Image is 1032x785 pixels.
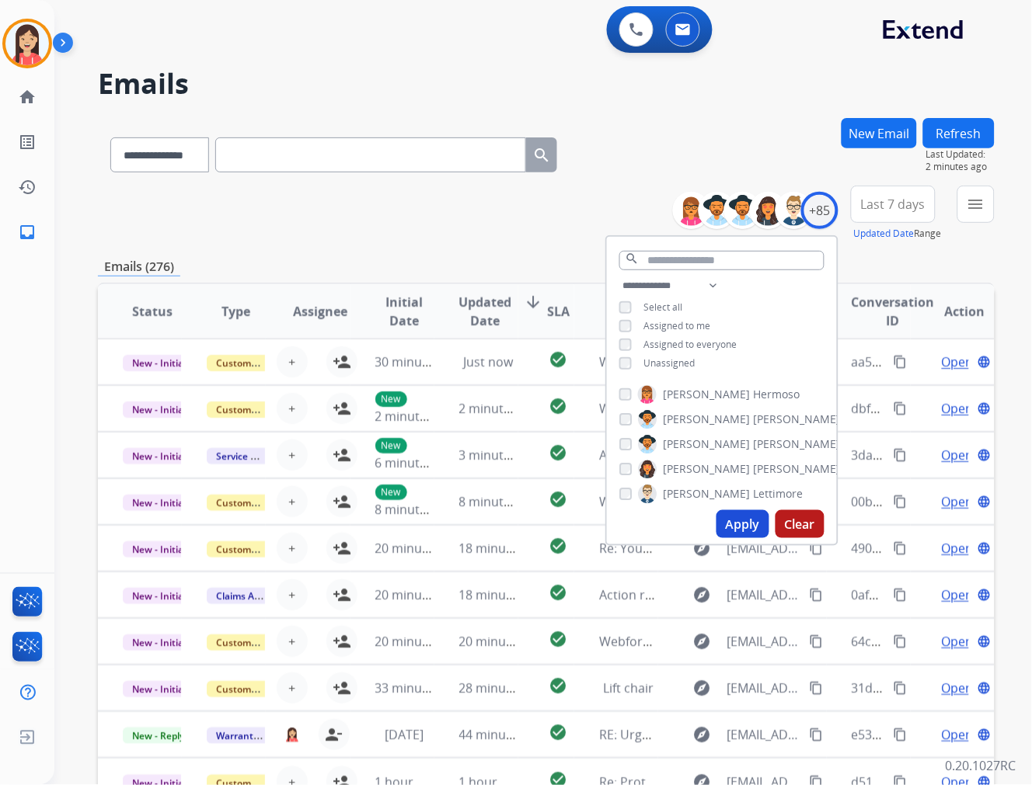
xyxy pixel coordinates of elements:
img: agent-avatar [284,727,299,742]
button: Updated Date [854,228,915,240]
span: 8 minutes ago [375,501,458,518]
mat-icon: language [978,541,992,555]
span: [EMAIL_ADDRESS][DOMAIN_NAME] [727,539,800,557]
button: + [277,533,308,564]
button: Clear [776,510,825,538]
span: Customer Support [207,495,308,511]
mat-icon: person_add [333,353,351,371]
mat-icon: search [625,252,639,266]
mat-icon: content_copy [894,495,908,509]
span: Webform from [EMAIL_ADDRESS][DOMAIN_NAME] on [DATE] [599,353,951,370]
mat-icon: history [18,178,37,196]
mat-icon: content_copy [894,448,908,462]
span: [EMAIL_ADDRESS][DOMAIN_NAME] [727,585,800,604]
span: 2 minutes ago [926,161,995,173]
span: + [288,539,295,557]
mat-icon: search [532,146,551,165]
span: Open [942,539,974,557]
h2: Emails [98,68,995,99]
mat-icon: check_circle [549,583,568,602]
mat-icon: person_add [333,446,351,464]
span: 2 minutes ago [375,408,458,425]
span: 30 minutes ago [375,353,465,370]
span: Claims Adjudication [207,588,313,604]
button: New Email [842,118,917,148]
span: 20 minutes ago [375,633,465,650]
mat-icon: menu [967,195,985,214]
span: Type [221,302,250,321]
span: [EMAIL_ADDRESS][DOMAIN_NAME] [727,679,800,697]
mat-icon: content_copy [810,634,824,648]
span: Open [942,399,974,418]
span: 8 minutes ago [459,493,542,510]
mat-icon: check_circle [549,630,568,648]
mat-icon: content_copy [894,634,908,648]
span: Select all [644,300,683,314]
span: Status [132,302,173,321]
span: + [288,399,295,418]
span: Webform from [EMAIL_ADDRESS][DOMAIN_NAME] on [DATE] [599,400,951,417]
span: Conversation ID [852,293,935,330]
span: Open [942,446,974,464]
mat-icon: person_add [333,539,351,557]
button: + [277,393,308,424]
mat-icon: content_copy [894,588,908,602]
button: + [277,346,308,377]
span: Lift chair [603,679,654,696]
span: New - Initial [123,541,195,557]
mat-icon: person_add [333,492,351,511]
span: 20 minutes ago [375,540,465,557]
span: Customer Support [207,681,308,697]
p: Emails (276) [98,257,180,276]
span: Lettimore [753,486,803,502]
th: Action [911,284,995,339]
span: Unassigned [644,356,696,370]
span: Hermoso [753,387,800,402]
mat-icon: language [978,728,992,742]
button: + [277,579,308,610]
span: Updated Date [459,293,512,330]
mat-icon: check_circle [549,443,568,462]
span: Open [942,585,974,604]
p: 0.20.1027RC [946,757,1016,776]
span: Webform from [EMAIL_ADDRESS][DOMAIN_NAME] on [DATE] [599,633,951,650]
button: Last 7 days [851,186,936,223]
span: [PERSON_NAME] [753,412,840,427]
span: Range [854,227,942,240]
mat-icon: language [978,634,992,648]
mat-icon: person_add [333,679,351,697]
button: Refresh [923,118,995,148]
span: 20 minutes ago [375,586,465,603]
span: New - Initial [123,401,195,418]
mat-icon: explore [692,539,711,557]
mat-icon: person_add [333,585,351,604]
mat-icon: check_circle [549,350,568,369]
mat-icon: home [18,88,37,106]
div: +85 [801,192,838,229]
mat-icon: check_circle [549,723,568,742]
mat-icon: language [978,355,992,369]
span: [PERSON_NAME] [753,436,840,452]
mat-icon: content_copy [894,681,908,695]
mat-icon: person_add [333,399,351,418]
p: New [375,485,407,500]
span: 44 minutes ago [459,726,549,743]
mat-icon: check_circle [549,537,568,555]
button: + [277,486,308,517]
span: New - Initial [123,681,195,697]
span: Last Updated: [926,148,995,161]
span: Webform from [EMAIL_ADDRESS][DOMAIN_NAME] on [DATE] [599,493,951,510]
span: Service Support [207,448,295,464]
span: Customer Support [207,355,308,371]
span: Action required: Extend claim approved for replacement [599,586,929,603]
span: Open [942,725,974,744]
span: Warranty Ops [207,728,287,744]
mat-icon: content_copy [894,401,908,415]
mat-icon: explore [692,679,711,697]
span: New - Initial [123,448,195,464]
span: + [288,353,295,371]
mat-icon: language [978,401,992,415]
span: New - Initial [123,495,195,511]
span: [PERSON_NAME] [663,436,750,452]
mat-icon: content_copy [894,355,908,369]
